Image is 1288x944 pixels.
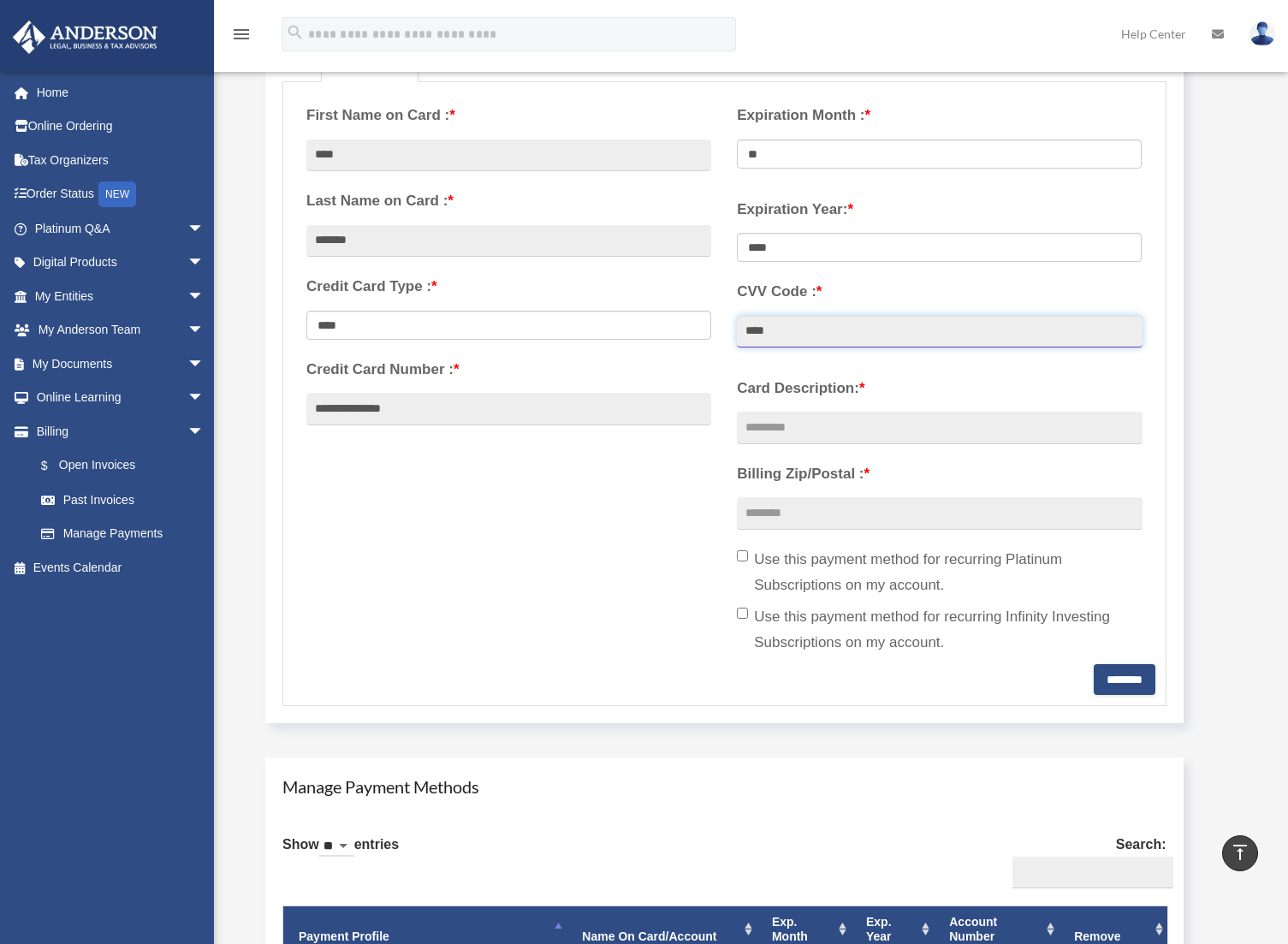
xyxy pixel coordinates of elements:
a: My Entitiesarrow_drop_down [12,279,230,313]
span: arrow_drop_down [187,313,222,348]
label: Credit Card Number : [306,357,711,383]
span: arrow_drop_down [187,381,222,416]
a: Tax Organizers [12,143,230,177]
label: Billing Zip/Postal : [737,461,1142,487]
a: Platinum Q&Aarrow_drop_down [12,211,230,246]
input: Use this payment method for recurring Platinum Subscriptions on my account. [737,550,748,561]
a: Past Invoices [24,483,230,517]
label: CVV Code : [737,279,1142,305]
label: Search: [1006,833,1166,889]
label: Last Name on Card : [306,188,711,214]
label: First Name on Card : [306,103,711,128]
label: Expiration Year: [737,197,1142,223]
a: menu [231,30,252,45]
i: vertical_align_top [1230,842,1250,863]
img: User Pic [1249,21,1275,46]
span: $ [50,455,59,477]
i: menu [231,24,252,45]
label: Show entries [282,833,399,874]
a: vertical_align_top [1222,835,1258,871]
input: Use this payment method for recurring Infinity Investing Subscriptions on my account. [737,608,748,619]
select: Showentries [319,837,354,857]
h4: Manage Payment Methods [282,775,1166,799]
label: Credit Card Type : [306,274,711,300]
a: $Open Invoices [24,448,230,484]
span: arrow_drop_down [187,414,222,449]
span: arrow_drop_down [187,347,222,382]
a: My Anderson Teamarrow_drop_down [12,313,230,347]
a: Billingarrow_drop_down [12,414,230,448]
a: Manage Payments [24,517,222,551]
a: My Documentsarrow_drop_down [12,347,230,381]
a: Home [12,75,230,110]
span: arrow_drop_down [187,246,222,281]
span: arrow_drop_down [187,279,222,314]
img: Anderson Advisors Platinum Portal [8,21,163,54]
a: Online Ordering [12,110,230,144]
label: Expiration Month : [737,103,1142,128]
a: Online Learningarrow_drop_down [12,381,230,415]
label: Card Description: [737,376,1142,401]
label: Use this payment method for recurring Infinity Investing Subscriptions on my account. [737,604,1142,656]
a: Digital Productsarrow_drop_down [12,246,230,280]
i: search [286,23,305,42]
a: Events Calendar [12,550,230,585]
div: NEW [98,181,136,207]
a: Order StatusNEW [12,177,230,212]
span: arrow_drop_down [187,211,222,246]
input: Search: [1012,857,1173,889]
label: Use this payment method for recurring Platinum Subscriptions on my account. [737,547,1142,598]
